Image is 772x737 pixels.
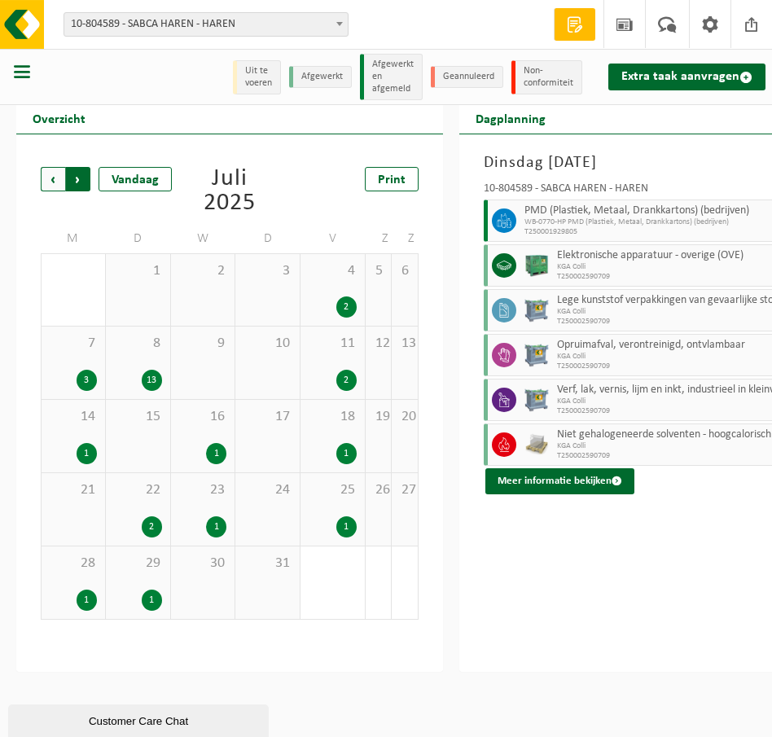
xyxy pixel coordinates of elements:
[206,443,226,464] div: 1
[50,481,97,499] span: 21
[114,335,162,353] span: 8
[309,408,357,426] span: 18
[77,590,97,611] div: 1
[142,516,162,537] div: 2
[243,335,292,353] span: 10
[374,262,383,280] span: 5
[524,432,549,457] img: LP-PA-00000-WDN-11
[50,555,97,572] span: 28
[142,590,162,611] div: 1
[336,443,357,464] div: 1
[374,481,383,499] span: 26
[233,60,281,94] li: Uit te voeren
[179,262,227,280] span: 2
[77,443,97,464] div: 1
[309,262,357,280] span: 4
[400,481,410,499] span: 27
[374,335,383,353] span: 12
[114,408,162,426] span: 15
[374,408,383,426] span: 19
[114,481,162,499] span: 22
[400,408,410,426] span: 20
[400,262,410,280] span: 6
[206,516,226,537] div: 1
[431,66,503,88] li: Geannuleerd
[171,224,236,253] td: W
[114,262,162,280] span: 1
[66,167,90,191] span: Volgende
[243,262,292,280] span: 3
[300,224,366,253] td: V
[400,335,410,353] span: 13
[114,555,162,572] span: 29
[360,54,423,100] li: Afgewerkt en afgemeld
[50,335,97,353] span: 7
[142,370,162,391] div: 13
[524,298,549,322] img: PB-AP-0800-MET-02-01
[243,555,292,572] span: 31
[524,388,549,412] img: PB-AP-0800-MET-02-01
[64,13,348,36] span: 10-804589 - SABCA HAREN - HAREN
[309,481,357,499] span: 25
[459,102,562,134] h2: Dagplanning
[336,296,357,318] div: 2
[608,64,766,90] a: Extra taak aanvragen
[41,167,65,191] span: Vorige
[511,60,582,94] li: Non-conformiteit
[366,224,392,253] td: Z
[524,343,549,367] img: PB-AP-0800-MET-02-01
[179,481,227,499] span: 23
[179,408,227,426] span: 16
[99,167,172,191] div: Vandaag
[50,408,97,426] span: 14
[77,370,97,391] div: 3
[64,12,349,37] span: 10-804589 - SABCA HAREN - HAREN
[392,224,419,253] td: Z
[235,224,300,253] td: D
[16,102,102,134] h2: Overzicht
[243,408,292,426] span: 17
[187,167,272,216] div: Juli 2025
[289,66,352,88] li: Afgewerkt
[179,555,227,572] span: 30
[179,335,227,353] span: 9
[8,701,272,737] iframe: chat widget
[336,516,357,537] div: 1
[336,370,357,391] div: 2
[309,335,357,353] span: 11
[378,173,406,186] span: Print
[485,468,634,494] button: Meer informatie bekijken
[41,224,106,253] td: M
[524,253,549,278] img: PB-HB-1400-HPE-GN-01
[365,167,419,191] a: Print
[243,481,292,499] span: 24
[106,224,171,253] td: D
